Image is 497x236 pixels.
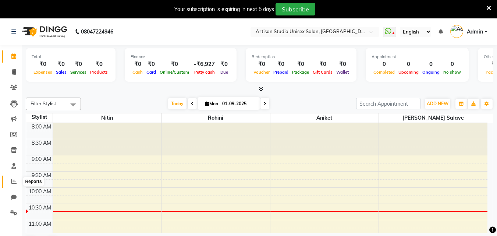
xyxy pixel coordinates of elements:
[334,60,351,68] div: ₹0
[372,60,397,68] div: 0
[441,70,463,75] span: No show
[27,204,53,212] div: 10:30 AM
[397,70,420,75] span: Upcoming
[32,60,54,68] div: ₹0
[467,28,483,36] span: Admin
[131,54,231,60] div: Finance
[427,101,448,106] span: ADD NEW
[252,70,271,75] span: Voucher
[252,60,271,68] div: ₹0
[158,60,191,68] div: ₹0
[219,70,230,75] span: Due
[30,172,53,179] div: 9:30 AM
[131,70,145,75] span: Cash
[379,113,487,123] span: [PERSON_NAME] Salave
[53,113,161,123] span: Nitin
[372,70,397,75] span: Completed
[271,70,290,75] span: Prepaid
[311,60,334,68] div: ₹0
[290,70,311,75] span: Package
[220,98,257,109] input: 2025-09-01
[68,70,88,75] span: Services
[311,70,334,75] span: Gift Cards
[32,70,54,75] span: Expenses
[27,188,53,196] div: 10:00 AM
[397,60,420,68] div: 0
[372,54,463,60] div: Appointment
[145,70,158,75] span: Card
[30,155,53,163] div: 9:00 AM
[191,60,218,68] div: -₹6,927
[27,220,53,228] div: 11:00 AM
[271,60,290,68] div: ₹0
[276,3,315,15] button: Subscribe
[81,21,113,42] b: 08047224946
[54,70,68,75] span: Sales
[425,99,450,109] button: ADD NEW
[26,113,53,121] div: Stylist
[145,60,158,68] div: ₹0
[218,60,231,68] div: ₹0
[88,60,110,68] div: ₹0
[290,60,311,68] div: ₹0
[30,123,53,131] div: 8:00 AM
[88,70,110,75] span: Products
[23,177,43,186] div: Reports
[19,21,69,42] img: logo
[158,70,191,75] span: Online/Custom
[450,25,463,38] img: Admin
[420,70,441,75] span: Ongoing
[203,101,220,106] span: Mon
[68,60,88,68] div: ₹0
[31,101,56,106] span: Filter Stylist
[161,113,270,123] span: Rohini
[192,70,217,75] span: Petty cash
[356,98,420,109] input: Search Appointment
[270,113,379,123] span: Aniket
[420,60,441,68] div: 0
[174,6,274,13] div: Your subscription is expiring in next 5 days
[131,60,145,68] div: ₹0
[30,139,53,147] div: 8:30 AM
[334,70,351,75] span: Wallet
[32,54,110,60] div: Total
[54,60,68,68] div: ₹0
[168,98,187,109] span: Today
[441,60,463,68] div: 0
[252,54,351,60] div: Redemption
